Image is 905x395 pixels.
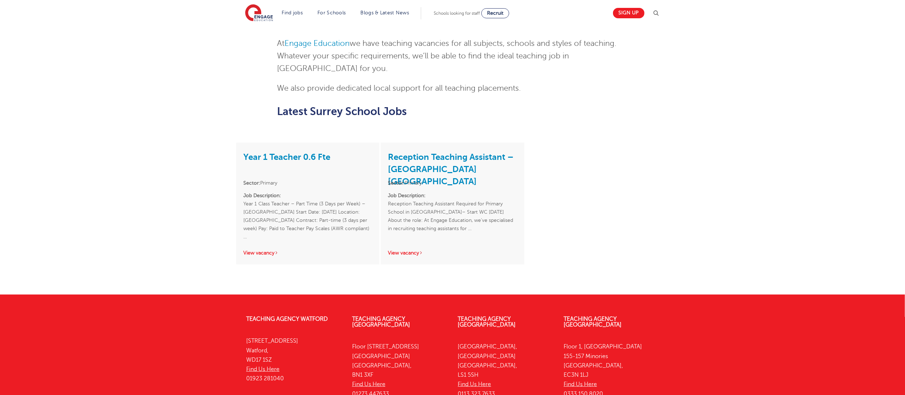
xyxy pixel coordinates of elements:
[277,84,521,92] span: We also provide dedicated local support for all teaching placements.
[352,381,385,387] a: Find Us Here
[246,336,341,383] p: [STREET_ADDRESS] Watford, WD17 1SZ 01923 281040
[458,316,516,328] a: Teaching Agency [GEOGRAPHIC_DATA]
[481,8,509,18] a: Recruit
[388,180,405,186] strong: Sector:
[246,366,279,372] a: Find Us Here
[388,152,514,186] a: Reception Teaching Assistant – [GEOGRAPHIC_DATA] [GEOGRAPHIC_DATA]
[282,10,303,15] a: Find jobs
[243,250,278,256] a: View vacancy
[243,152,330,162] a: Year 1 Teacher 0.6 Fte
[458,381,491,387] a: Find Us Here
[246,316,328,322] a: Teaching Agency Watford
[487,10,503,16] span: Recruit
[613,8,644,18] a: Sign up
[245,4,273,22] img: Engage Education
[277,39,616,73] span: At we have teaching vacancies for all subjects, schools and styles of teaching. Whatever your spe...
[564,381,597,387] a: Find Us Here
[564,316,622,328] a: Teaching Agency [GEOGRAPHIC_DATA]
[388,191,517,241] p: Reception Teaching Assistant Required for Primary School in [GEOGRAPHIC_DATA]– Start WC [DATE] Ab...
[243,191,372,241] p: Year 1 Class Teacher – Part Time (3 Days per Week) – [GEOGRAPHIC_DATA] Start Date: [DATE] Locatio...
[243,193,281,198] strong: Job Description:
[352,316,410,328] a: Teaching Agency [GEOGRAPHIC_DATA]
[243,179,372,187] li: Primary
[388,179,517,187] li: Primary
[277,105,628,118] h2: Latest Surrey School Jobs
[284,39,350,48] a: Engage Education
[388,250,423,256] a: View vacancy
[388,193,425,198] strong: Job Description:
[243,180,260,186] strong: Sector:
[434,11,480,16] span: Schools looking for staff
[361,10,409,15] a: Blogs & Latest News
[317,10,346,15] a: For Schools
